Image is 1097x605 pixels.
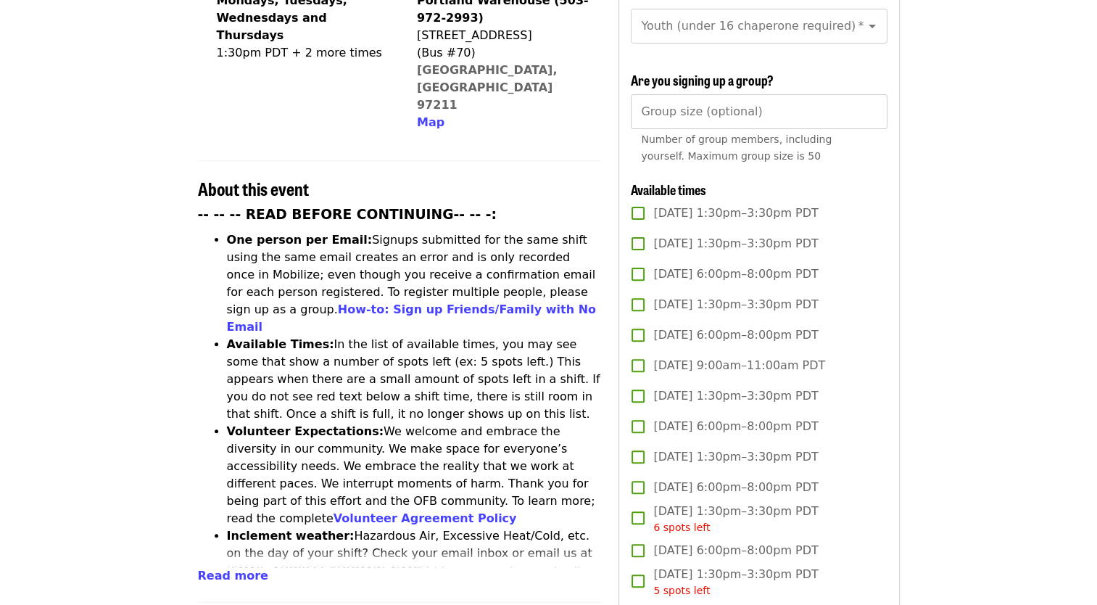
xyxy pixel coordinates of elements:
[653,387,818,405] span: [DATE] 1:30pm–3:30pm PDT
[653,566,818,598] span: [DATE] 1:30pm–3:30pm PDT
[198,567,268,585] button: Read more
[227,337,334,351] strong: Available Times:
[631,70,774,89] span: Are you signing up a group?
[631,94,887,129] input: [object Object]
[653,418,818,435] span: [DATE] 6:00pm–8:00pm PDT
[417,27,589,44] div: [STREET_ADDRESS]
[198,207,497,222] strong: -- -- -- READ BEFORE CONTINUING-- -- -:
[417,115,444,129] span: Map
[653,542,818,559] span: [DATE] 6:00pm–8:00pm PDT
[653,522,710,533] span: 6 spots left
[198,569,268,583] span: Read more
[641,133,832,162] span: Number of group members, including yourself. Maximum group size is 50
[653,448,818,466] span: [DATE] 1:30pm–3:30pm PDT
[631,180,706,199] span: Available times
[417,44,589,62] div: (Bus #70)
[227,424,384,438] strong: Volunteer Expectations:
[653,585,710,596] span: 5 spots left
[417,63,558,112] a: [GEOGRAPHIC_DATA], [GEOGRAPHIC_DATA] 97211
[862,16,882,36] button: Open
[653,296,818,313] span: [DATE] 1:30pm–3:30pm PDT
[653,235,818,252] span: [DATE] 1:30pm–3:30pm PDT
[227,231,602,336] li: Signups submitted for the same shift using the same email creates an error and is only recorded o...
[653,479,818,496] span: [DATE] 6:00pm–8:00pm PDT
[227,336,602,423] li: In the list of available times, you may see some that show a number of spots left (ex: 5 spots le...
[334,511,517,525] a: Volunteer Agreement Policy
[653,357,825,374] span: [DATE] 9:00am–11:00am PDT
[227,233,373,247] strong: One person per Email:
[227,302,597,334] a: How-to: Sign up Friends/Family with No Email
[417,114,444,131] button: Map
[198,176,309,201] span: About this event
[217,44,388,62] div: 1:30pm PDT + 2 more times
[227,423,602,527] li: We welcome and embrace the diversity in our community. We make space for everyone’s accessibility...
[653,266,818,283] span: [DATE] 6:00pm–8:00pm PDT
[227,529,355,543] strong: Inclement weather:
[653,503,818,535] span: [DATE] 1:30pm–3:30pm PDT
[653,205,818,222] span: [DATE] 1:30pm–3:30pm PDT
[653,326,818,344] span: [DATE] 6:00pm–8:00pm PDT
